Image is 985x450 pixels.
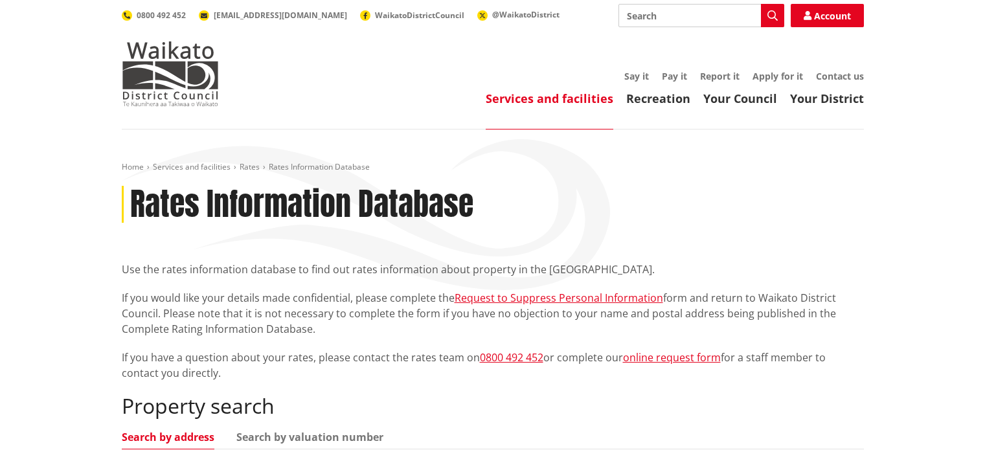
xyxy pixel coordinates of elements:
h1: Rates Information Database [130,186,473,223]
a: Services and facilities [486,91,613,106]
a: Search by address [122,432,214,442]
a: Search by valuation number [236,432,383,442]
a: Account [791,4,864,27]
nav: breadcrumb [122,162,864,173]
p: Use the rates information database to find out rates information about property in the [GEOGRAPHI... [122,262,864,277]
a: 0800 492 452 [480,350,543,365]
a: Say it [624,70,649,82]
a: Request to Suppress Personal Information [455,291,663,305]
a: Report it [700,70,740,82]
span: 0800 492 452 [137,10,186,21]
a: Your District [790,91,864,106]
a: [EMAIL_ADDRESS][DOMAIN_NAME] [199,10,347,21]
a: Rates [240,161,260,172]
a: Services and facilities [153,161,231,172]
a: WaikatoDistrictCouncil [360,10,464,21]
a: Contact us [816,70,864,82]
img: Waikato District Council - Te Kaunihera aa Takiwaa o Waikato [122,41,219,106]
span: [EMAIL_ADDRESS][DOMAIN_NAME] [214,10,347,21]
a: Home [122,161,144,172]
p: If you would like your details made confidential, please complete the form and return to Waikato ... [122,290,864,337]
a: Recreation [626,91,690,106]
input: Search input [618,4,784,27]
span: WaikatoDistrictCouncil [375,10,464,21]
a: @WaikatoDistrict [477,9,560,20]
span: @WaikatoDistrict [492,9,560,20]
a: Your Council [703,91,777,106]
a: Pay it [662,70,687,82]
a: Apply for it [753,70,803,82]
h2: Property search [122,394,864,418]
a: online request form [623,350,721,365]
p: If you have a question about your rates, please contact the rates team on or complete our for a s... [122,350,864,381]
a: 0800 492 452 [122,10,186,21]
span: Rates Information Database [269,161,370,172]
